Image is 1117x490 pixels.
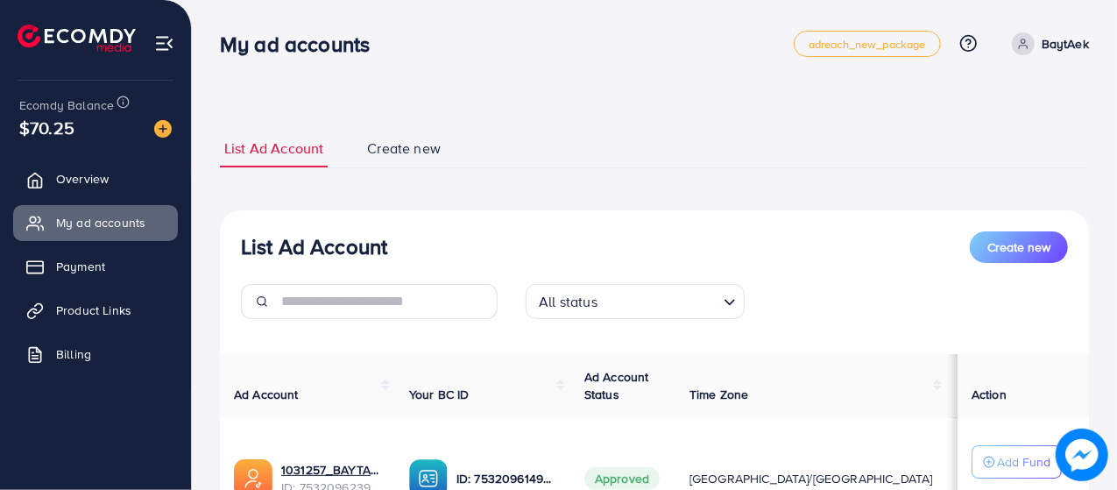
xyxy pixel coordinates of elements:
span: Ad Account [234,386,299,403]
span: Overview [56,170,109,188]
a: Product Links [13,293,178,328]
a: adreach_new_package [794,31,941,57]
a: Payment [13,249,178,284]
span: Create new [987,238,1050,256]
span: Product Links [56,302,131,319]
img: image [154,120,172,138]
span: Payment [56,258,105,275]
img: menu [154,33,174,53]
span: All status [535,289,601,315]
span: Ad Account Status [584,368,649,403]
div: Search for option [526,284,745,319]
input: Search for option [603,286,717,315]
img: logo [18,25,136,52]
span: Time Zone [689,386,748,403]
span: Billing [56,345,91,363]
button: Create new [970,231,1068,263]
span: List Ad Account [224,138,323,159]
h3: List Ad Account [241,234,387,259]
a: Billing [13,337,178,372]
span: Your BC ID [409,386,470,403]
a: Overview [13,161,178,196]
button: Add Fund [972,445,1062,479]
span: Create new [367,138,441,159]
p: ID: 7532096149239529473 [456,468,556,489]
a: My ad accounts [13,205,178,240]
span: My ad accounts [56,214,145,231]
img: image [1056,429,1108,481]
span: Action [972,386,1007,403]
span: Ecomdy Balance [19,96,114,114]
a: BaytAek [1005,32,1089,55]
span: adreach_new_package [809,39,926,50]
span: $70.25 [19,115,74,140]
p: BaytAek [1042,33,1089,54]
h3: My ad accounts [220,32,384,57]
a: 1031257_BAYTAEK_1753702824295 [281,461,381,479]
span: [GEOGRAPHIC_DATA]/[GEOGRAPHIC_DATA] [689,470,933,487]
p: Add Fund [997,451,1050,472]
span: Approved [584,467,660,490]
